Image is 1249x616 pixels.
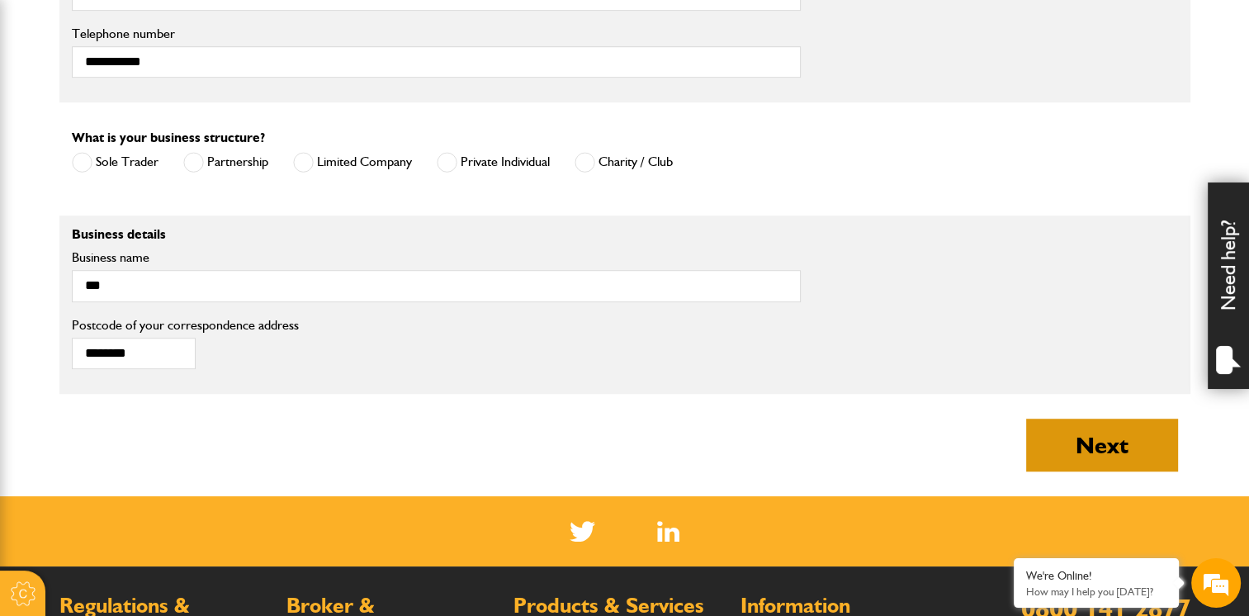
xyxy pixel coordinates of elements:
[437,152,550,173] label: Private Individual
[1026,419,1178,471] button: Next
[183,152,268,173] label: Partnership
[21,299,301,471] textarea: Type your message and hit 'Enter'
[72,152,158,173] label: Sole Trader
[72,228,801,241] p: Business details
[21,153,301,189] input: Enter your last name
[86,92,277,114] div: Chat with us now
[72,319,324,332] label: Postcode of your correspondence address
[72,27,801,40] label: Telephone number
[28,92,69,115] img: d_20077148190_company_1631870298795_20077148190
[657,521,679,542] a: LinkedIn
[657,521,679,542] img: Linked In
[1208,182,1249,389] div: Need help?
[293,152,412,173] label: Limited Company
[72,251,801,264] label: Business name
[21,201,301,238] input: Enter your email address
[271,8,310,48] div: Minimize live chat window
[72,131,265,145] label: What is your business structure?
[21,250,301,287] input: Enter your phone number
[1026,585,1166,598] p: How may I help you today?
[575,152,673,173] label: Charity / Club
[1026,569,1166,583] div: We're Online!
[570,521,595,542] img: Twitter
[225,485,300,507] em: Start Chat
